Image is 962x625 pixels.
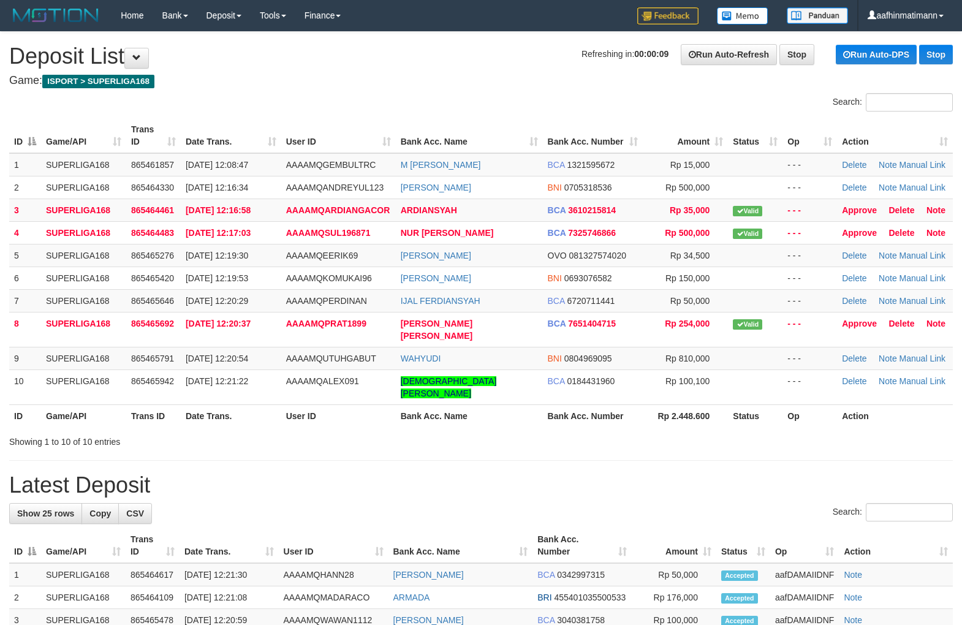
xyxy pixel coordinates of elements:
a: NUR [PERSON_NAME] [401,228,494,238]
a: Manual Link [900,296,946,306]
a: [PERSON_NAME] [401,183,471,192]
td: 4 [9,221,41,244]
a: Approve [842,228,877,238]
span: Copy 1321595672 to clipboard [567,160,615,170]
a: Manual Link [900,273,946,283]
span: Refreshing in: [581,49,668,59]
span: Copy 0804969095 to clipboard [564,354,612,363]
a: Delete [842,273,866,283]
a: Delete [842,376,866,386]
a: Note [879,251,897,260]
span: Valid transaction [733,319,762,330]
th: Rp 2.448.600 [643,404,728,427]
a: Approve [842,319,877,328]
th: Op: activate to sort column ascending [770,528,839,563]
span: [DATE] 12:20:29 [186,296,248,306]
a: Manual Link [900,354,946,363]
a: [PERSON_NAME] [PERSON_NAME] [401,319,472,341]
a: CSV [118,503,152,524]
td: SUPERLIGA168 [41,347,126,369]
strong: 00:00:09 [634,49,668,59]
td: AAAAMQMADARACO [279,586,388,609]
span: Copy 3610215814 to clipboard [568,205,616,215]
a: Note [879,296,897,306]
th: User ID: activate to sort column ascending [281,118,396,153]
td: 2 [9,586,41,609]
td: SUPERLIGA168 [41,267,126,289]
img: Button%20Memo.svg [717,7,768,25]
a: Note [926,319,945,328]
span: 865465692 [131,319,174,328]
td: SUPERLIGA168 [41,289,126,312]
span: Show 25 rows [17,509,74,518]
a: Note [879,160,897,170]
a: [PERSON_NAME] [401,251,471,260]
span: BCA [548,205,566,215]
td: [DATE] 12:21:30 [180,563,279,586]
span: BCA [548,319,566,328]
div: Showing 1 to 10 of 10 entries [9,431,392,448]
th: Trans ID [126,404,181,427]
span: 865461857 [131,160,174,170]
span: OVO [548,251,567,260]
span: [DATE] 12:20:54 [186,354,248,363]
span: Copy [89,509,111,518]
th: Bank Acc. Name [396,404,543,427]
span: BRI [537,593,551,602]
a: Note [879,376,897,386]
span: BCA [548,376,565,386]
span: Rp 34,500 [670,251,710,260]
span: 865464461 [131,205,174,215]
a: ARMADA [393,593,430,602]
span: Copy 3040381758 to clipboard [557,615,605,625]
span: AAAAMQEERIK69 [286,251,358,260]
td: SUPERLIGA168 [41,312,126,347]
a: WAHYUDI [401,354,441,363]
th: Date Trans.: activate to sort column ascending [180,528,279,563]
td: - - - [782,369,837,404]
label: Search: [833,93,953,112]
span: Copy 081327574020 to clipboard [569,251,626,260]
th: Date Trans. [181,404,281,427]
td: SUPERLIGA168 [41,244,126,267]
td: 9 [9,347,41,369]
span: BCA [548,160,565,170]
span: Rp 35,000 [670,205,710,215]
input: Search: [866,93,953,112]
a: Note [879,273,897,283]
a: M [PERSON_NAME] [401,160,481,170]
h4: Game: [9,75,953,87]
th: ID: activate to sort column descending [9,118,41,153]
a: Note [844,593,862,602]
span: [DATE] 12:19:30 [186,251,248,260]
span: AAAAMQKOMUKAI96 [286,273,372,283]
a: Copy [81,503,119,524]
td: SUPERLIGA168 [41,221,126,244]
span: ISPORT > SUPERLIGA168 [42,75,154,88]
a: [PERSON_NAME] [393,615,464,625]
th: Amount: activate to sort column ascending [632,528,716,563]
span: Copy 455401035500533 to clipboard [554,593,626,602]
td: - - - [782,347,837,369]
td: Rp 50,000 [632,563,716,586]
span: AAAAMQPRAT1899 [286,319,366,328]
span: Rp 15,000 [670,160,710,170]
a: Delete [842,354,866,363]
td: SUPERLIGA168 [41,563,126,586]
span: Copy 0705318536 to clipboard [564,183,612,192]
span: 865464483 [131,228,174,238]
td: - - - [782,312,837,347]
span: BCA [548,296,565,306]
th: Date Trans.: activate to sort column ascending [181,118,281,153]
th: User ID: activate to sort column ascending [279,528,388,563]
th: Status: activate to sort column ascending [728,118,782,153]
span: AAAAMQANDREYUL123 [286,183,384,192]
span: Valid transaction [733,229,762,239]
a: Manual Link [900,160,946,170]
span: Copy 0693076582 to clipboard [564,273,612,283]
span: 865465942 [131,376,174,386]
span: [DATE] 12:17:03 [186,228,251,238]
span: Copy 6720711441 to clipboard [567,296,615,306]
img: MOTION_logo.png [9,6,102,25]
td: 5 [9,244,41,267]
